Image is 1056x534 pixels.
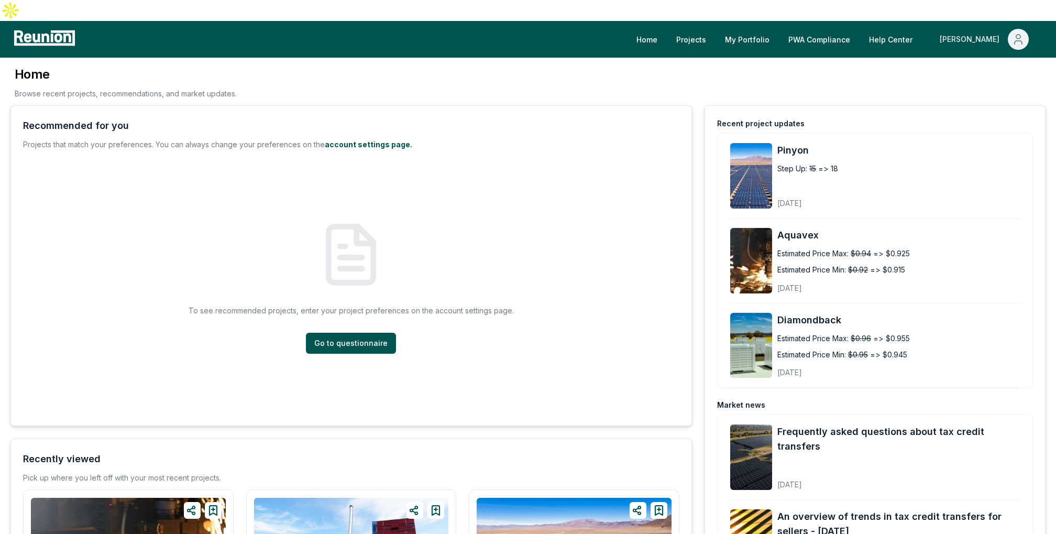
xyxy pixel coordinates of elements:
div: [DATE] [777,275,948,293]
div: Estimated Price Min: [777,264,846,275]
span: $0.95 [848,349,868,360]
p: To see recommended projects, enter your project preferences on the account settings page. [189,305,514,316]
a: My Portfolio [717,29,778,50]
span: Projects that match your preferences. You can always change your preferences on the [23,140,325,149]
img: Diamondback [730,313,772,378]
img: Pinyon [730,143,772,209]
div: Estimated Price Max: [777,248,849,259]
span: $0.92 [848,264,868,275]
a: Frequently asked questions about tax credit transfers [777,424,1020,454]
span: => $0.955 [873,333,910,344]
a: Home [628,29,666,50]
img: Aquavex [730,228,772,293]
a: account settings page. [325,140,412,149]
span: => 18 [818,163,838,174]
a: Aquavex [777,228,1020,243]
div: Market news [717,400,765,410]
div: Estimated Price Min: [777,349,846,360]
div: Recently viewed [23,452,101,466]
div: Recommended for you [23,118,129,133]
a: Help Center [861,29,921,50]
a: Diamondback [777,313,1020,328]
button: [PERSON_NAME] [931,29,1037,50]
span: $0.96 [851,333,871,344]
h3: Home [15,66,237,83]
span: => $0.925 [873,248,910,259]
div: [DATE] [777,190,948,209]
nav: Main [628,29,1046,50]
img: Frequently asked questions about tax credit transfers [730,424,772,490]
div: Recent project updates [717,118,805,129]
a: Pinyon [777,143,1020,158]
p: Browse recent projects, recommendations, and market updates. [15,88,237,99]
div: Pick up where you left off with your most recent projects. [23,473,221,483]
a: Projects [668,29,714,50]
div: Estimated Price Max: [777,333,849,344]
div: [DATE] [777,359,948,378]
span: => $0.945 [870,349,907,360]
a: Go to questionnaire [306,333,396,354]
a: PWA Compliance [780,29,859,50]
div: Step Up: [777,163,807,174]
div: [DATE] [777,472,1020,490]
div: [PERSON_NAME] [940,29,1004,50]
span: $0.94 [851,248,871,259]
span: => $0.915 [870,264,905,275]
span: 15 [809,163,816,174]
